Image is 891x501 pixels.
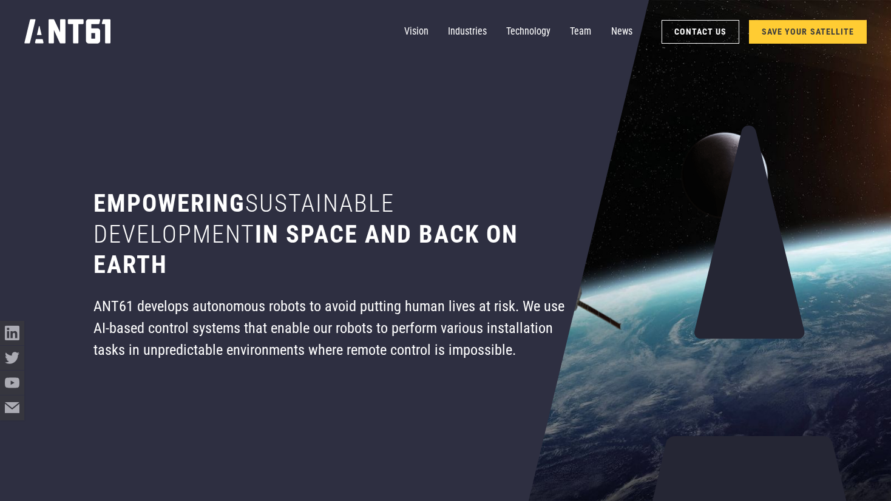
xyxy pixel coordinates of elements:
[93,295,566,361] div: ANT61 develops autonomous robots to avoid putting human lives at risk. We use AI-based control sy...
[93,189,395,248] span: sustainable development
[506,19,551,44] a: Technology
[404,19,429,44] a: Vision
[570,19,591,44] a: Team
[662,20,739,44] a: Contact Us
[448,19,487,44] a: Industries
[749,20,866,44] a: SAVE YOUR SATELLITE
[93,189,566,280] h1: Empowering in space and back on earth
[611,19,632,44] a: News
[24,15,111,48] a: home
